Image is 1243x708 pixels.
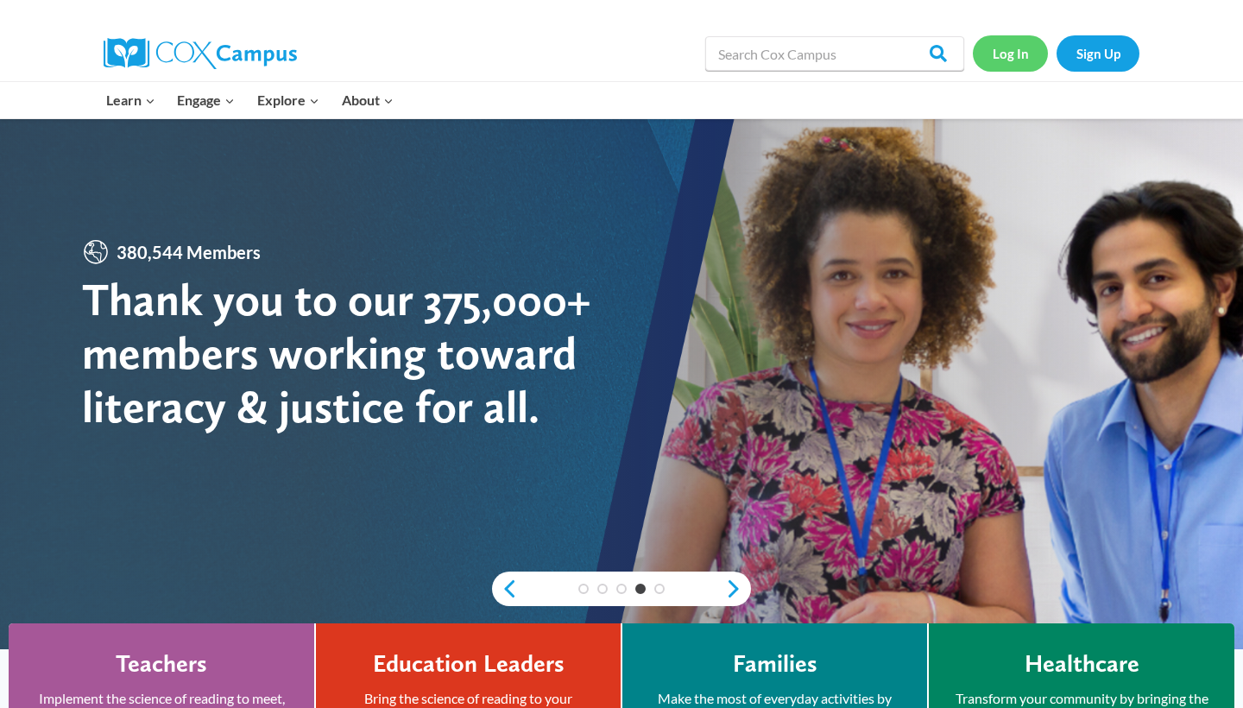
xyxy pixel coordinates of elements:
input: Search Cox Campus [705,36,964,71]
button: Child menu of Engage [167,82,247,118]
nav: Secondary Navigation [973,35,1139,71]
button: Child menu of Explore [246,82,331,118]
img: Cox Campus [104,38,297,69]
h4: Families [733,649,817,679]
button: Child menu of About [331,82,405,118]
h4: Teachers [116,649,207,679]
nav: Primary Navigation [95,82,404,118]
a: Log In [973,35,1048,71]
h4: Healthcare [1025,649,1139,679]
a: Sign Up [1057,35,1139,71]
h4: Education Leaders [373,649,565,679]
button: Child menu of Learn [95,82,167,118]
div: Thank you to our 375,000+ members working toward literacy & justice for all. [82,273,621,434]
span: 380,544 Members [110,238,268,266]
